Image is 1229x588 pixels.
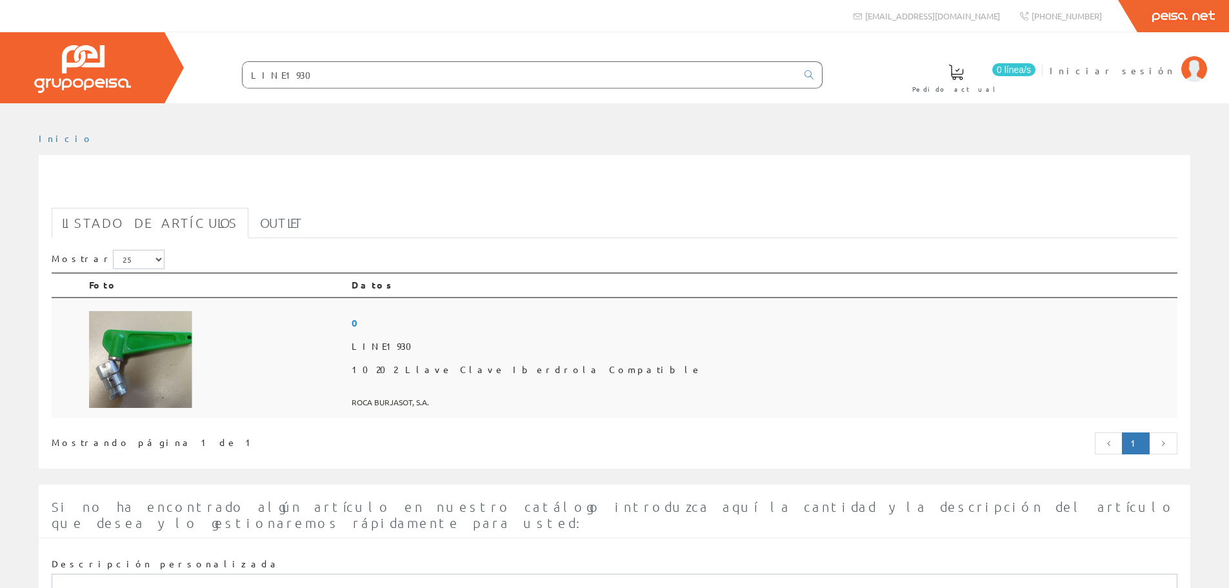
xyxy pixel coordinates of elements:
[992,63,1035,76] span: 0 línea/s
[352,311,1172,335] span: 0
[89,311,192,408] img: Foto artículo 10202 Llave Clave Iberdrola Compatible (160.40925266904x150)
[346,273,1177,298] th: Datos
[912,83,1000,96] span: Pedido actual
[1050,54,1207,66] a: Iniciar sesión
[352,335,1172,358] span: LINE1930
[34,45,131,93] img: Grupo Peisa
[84,273,346,298] th: Foto
[1050,64,1175,77] span: Iniciar sesión
[243,62,797,88] input: Buscar ...
[52,176,1177,201] h1: LINE1930
[39,132,94,144] a: Inicio
[1032,10,1102,21] span: [PHONE_NUMBER]
[52,250,165,269] label: Mostrar
[1149,432,1177,454] a: Página siguiente
[52,558,281,571] label: Descripción personalizada
[352,392,1172,413] span: ROCA BURJASOT, S.A.
[250,208,314,238] a: Outlet
[52,208,248,238] a: Listado de artículos
[865,10,1000,21] span: [EMAIL_ADDRESS][DOMAIN_NAME]
[352,358,1172,381] span: 10202 Llave Clave Iberdrola Compatible
[52,431,510,449] div: Mostrando página 1 de 1
[1095,432,1123,454] a: Página anterior
[113,250,165,269] select: Mostrar
[1122,432,1150,454] a: Página actual
[52,499,1175,531] span: Si no ha encontrado algún artículo en nuestro catálogo introduzca aquí la cantidad y la descripci...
